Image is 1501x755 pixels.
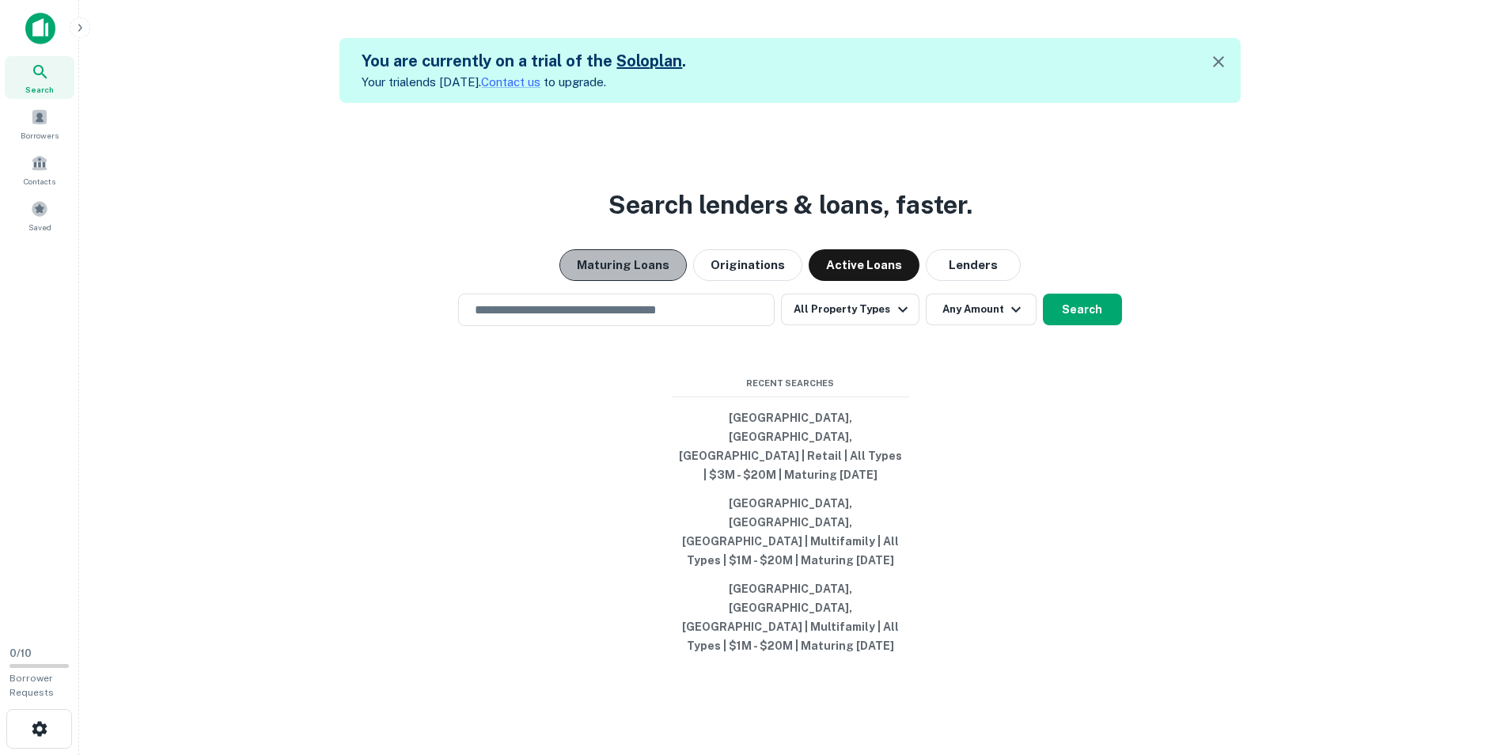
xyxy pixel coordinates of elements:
[481,75,540,89] a: Contact us
[9,647,32,659] span: 0 / 10
[926,249,1021,281] button: Lenders
[25,13,55,44] img: capitalize-icon.png
[559,249,687,281] button: Maturing Loans
[5,102,74,145] a: Borrowers
[608,186,972,224] h3: Search lenders & loans, faster.
[362,49,686,73] h5: You are currently on a trial of the .
[926,294,1037,325] button: Any Amount
[616,51,682,70] a: Soloplan
[5,194,74,237] a: Saved
[672,377,909,390] span: Recent Searches
[672,489,909,575] button: [GEOGRAPHIC_DATA], [GEOGRAPHIC_DATA], [GEOGRAPHIC_DATA] | Multifamily | All Types | $1M - $20M | ...
[362,73,686,92] p: Your trial ends [DATE]. to upgrade.
[1043,294,1122,325] button: Search
[672,575,909,660] button: [GEOGRAPHIC_DATA], [GEOGRAPHIC_DATA], [GEOGRAPHIC_DATA] | Multifamily | All Types | $1M - $20M | ...
[28,221,51,233] span: Saved
[25,83,54,96] span: Search
[21,129,59,142] span: Borrowers
[781,294,919,325] button: All Property Types
[693,249,802,281] button: Originations
[9,673,54,698] span: Borrower Requests
[809,249,919,281] button: Active Loans
[5,56,74,99] a: Search
[5,148,74,191] a: Contacts
[24,175,55,188] span: Contacts
[672,404,909,489] button: [GEOGRAPHIC_DATA], [GEOGRAPHIC_DATA], [GEOGRAPHIC_DATA] | Retail | All Types | $3M - $20M | Matur...
[1422,628,1501,704] iframe: Chat Widget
